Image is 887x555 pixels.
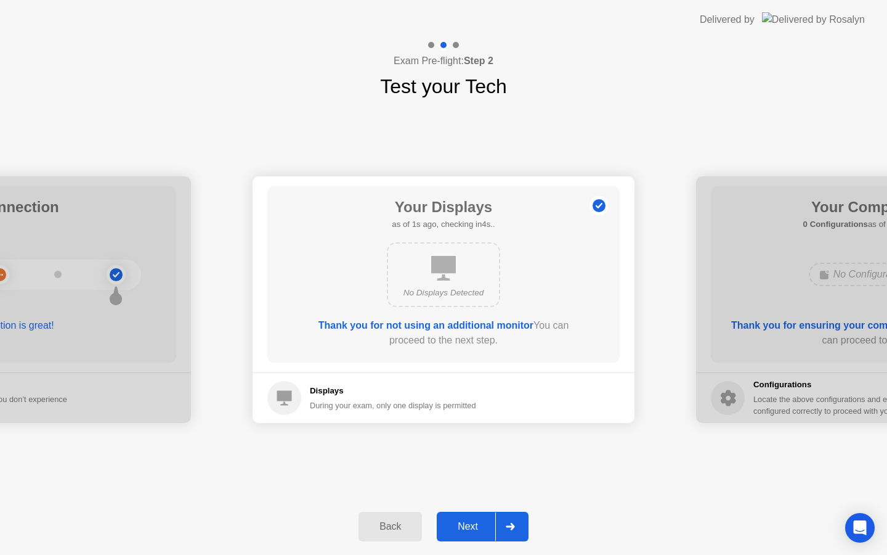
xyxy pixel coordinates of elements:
[762,12,865,27] img: Delivered by Rosalyn
[437,512,529,541] button: Next
[302,318,585,348] div: You can proceed to the next step.
[310,385,476,397] h5: Displays
[845,513,875,543] div: Open Intercom Messenger
[358,512,422,541] button: Back
[362,521,418,532] div: Back
[398,287,489,299] div: No Displays Detected
[380,72,507,101] h1: Test your Tech
[440,521,495,532] div: Next
[310,400,476,411] div: During your exam, only one display is permitted
[392,196,495,218] h1: Your Displays
[394,54,493,68] h4: Exam Pre-flight:
[318,320,533,331] b: Thank you for not using an additional monitor
[700,12,755,27] div: Delivered by
[392,218,495,231] h5: as of 1s ago, checking in4s..
[464,55,493,66] b: Step 2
